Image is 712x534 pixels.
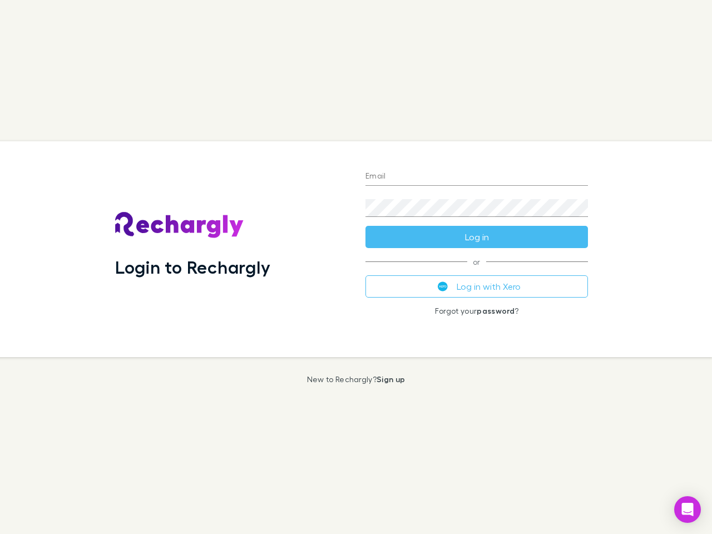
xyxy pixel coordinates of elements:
img: Xero's logo [438,281,448,291]
h1: Login to Rechargly [115,256,270,278]
button: Log in with Xero [365,275,588,298]
a: Sign up [377,374,405,384]
p: Forgot your ? [365,306,588,315]
span: or [365,261,588,262]
a: password [477,306,515,315]
button: Log in [365,226,588,248]
img: Rechargly's Logo [115,212,244,239]
p: New to Rechargly? [307,375,406,384]
div: Open Intercom Messenger [674,496,701,523]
